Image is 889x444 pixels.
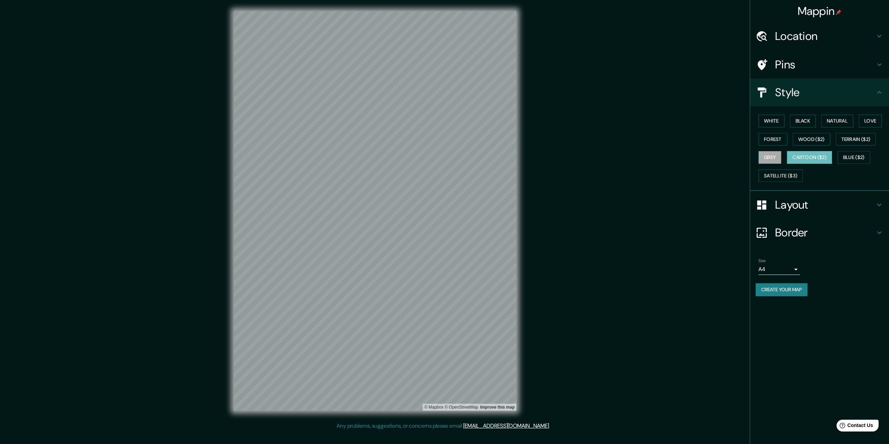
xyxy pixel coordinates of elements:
a: Mapbox [424,405,443,410]
button: White [758,115,784,127]
label: Size [758,258,766,264]
a: OpenStreetMap [444,405,478,410]
p: Any problems, suggestions, or concerns please email . [337,422,550,430]
h4: Layout [775,198,875,212]
button: Blue ($2) [838,151,870,164]
div: A4 [758,264,800,275]
h4: Style [775,85,875,99]
div: Style [750,78,889,106]
button: Cartoon ($2) [787,151,832,164]
div: Border [750,219,889,246]
a: Map feedback [480,405,515,410]
button: Create your map [756,283,807,296]
a: [EMAIL_ADDRESS][DOMAIN_NAME] [463,422,549,429]
div: Layout [750,191,889,219]
h4: Location [775,29,875,43]
iframe: Help widget launcher [827,417,881,436]
button: Love [859,115,882,127]
button: Natural [821,115,853,127]
button: Satellite ($3) [758,169,803,182]
canvas: Map [234,11,516,411]
div: . [550,422,551,430]
h4: Pins [775,58,875,72]
button: Black [790,115,816,127]
div: Location [750,22,889,50]
div: . [551,422,552,430]
h4: Mappin [798,4,842,18]
h4: Border [775,226,875,240]
button: Wood ($2) [793,133,830,146]
button: Terrain ($2) [836,133,876,146]
button: Grey [758,151,781,164]
div: Pins [750,51,889,78]
img: pin-icon.png [836,9,841,15]
button: Forest [758,133,787,146]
